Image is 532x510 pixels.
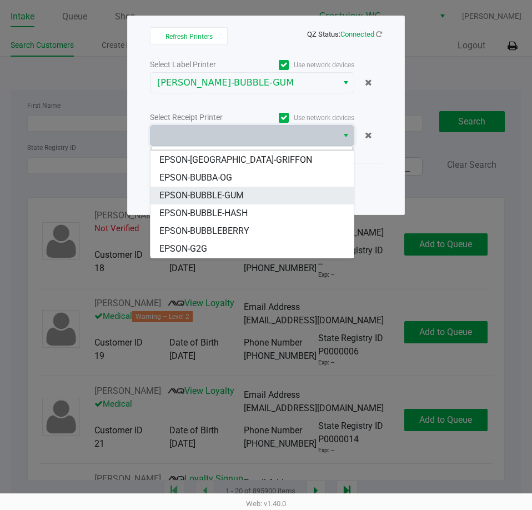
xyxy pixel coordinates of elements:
button: Select [338,73,354,93]
button: Select [338,126,354,146]
span: EPSON-BUBBLE-GUM [159,189,244,202]
span: QZ Status: [307,30,382,38]
label: Use network devices [252,113,354,123]
span: EPSON-BUBBA-OG [159,171,232,184]
span: EPSON-BUBBLE-HASH [159,207,248,220]
div: Select Label Printer [150,59,252,71]
span: Connected [340,30,374,38]
span: Refresh Printers [165,33,213,41]
button: Refresh Printers [150,27,228,45]
span: EPSON-G2G [159,242,207,256]
span: Web: v1.40.0 [246,499,286,508]
div: Select Receipt Printer [150,112,252,123]
span: EPSON-[GEOGRAPHIC_DATA]-GRIFFON [159,153,312,167]
span: [PERSON_NAME]-BUBBLE-GUM [157,76,331,89]
span: EPSON-BUBBLEBERRY [159,224,249,238]
label: Use network devices [252,60,354,70]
